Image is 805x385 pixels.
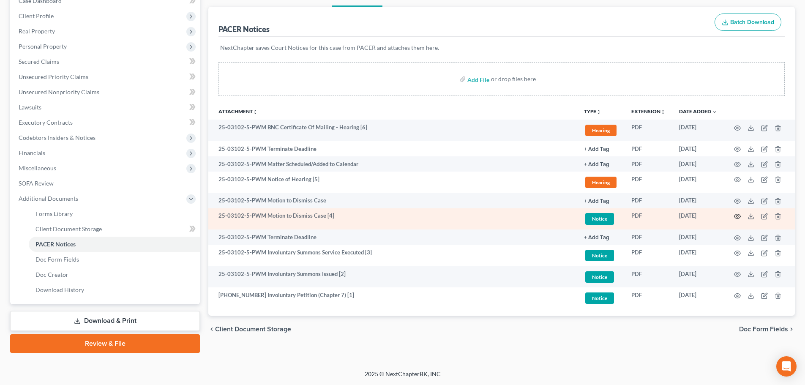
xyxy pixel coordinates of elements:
[218,108,258,115] a: Attachmentunfold_more
[585,292,614,304] span: Notice
[208,245,577,266] td: 25-03102-5-PWM Involuntary Summons Service Executed [3]
[672,172,724,193] td: [DATE]
[19,58,59,65] span: Secured Claims
[35,240,76,248] span: PACER Notices
[220,44,783,52] p: NextChapter saves Court Notices for this case from PACER and attaches them here.
[712,109,717,115] i: expand_more
[218,24,270,34] div: PACER Notices
[208,326,215,333] i: chevron_left
[625,229,672,245] td: PDF
[12,85,200,100] a: Unsecured Nonpriority Claims
[208,287,577,309] td: [PHONE_NUMBER] Involuntary Petition (Chapter 7) [1]
[672,156,724,172] td: [DATE]
[208,208,577,230] td: 25-03102-5-PWM Motion to Dismiss Case [4]
[631,108,666,115] a: Extensionunfold_more
[29,221,200,237] a: Client Document Storage
[584,291,618,305] a: Notice
[35,256,79,263] span: Doc Form Fields
[162,370,644,385] div: 2025 © NextChapterBK, INC
[672,193,724,208] td: [DATE]
[29,252,200,267] a: Doc Form Fields
[715,14,781,31] button: Batch Download
[672,141,724,156] td: [DATE]
[19,104,41,111] span: Lawsuits
[19,73,88,80] span: Unsecured Priority Claims
[625,172,672,193] td: PDF
[625,141,672,156] td: PDF
[625,266,672,288] td: PDF
[29,267,200,282] a: Doc Creator
[625,120,672,141] td: PDF
[584,212,618,226] a: Notice
[12,69,200,85] a: Unsecured Priority Claims
[739,326,795,333] button: Doc Form Fields chevron_right
[29,237,200,252] a: PACER Notices
[584,235,609,240] button: + Add Tag
[208,156,577,172] td: 25-03102-5-PWM Matter Scheduled/Added to Calendar
[625,245,672,266] td: PDF
[208,172,577,193] td: 25-03102-5-PWM Notice of Hearing [5]
[585,271,614,283] span: Notice
[208,193,577,208] td: 25-03102-5-PWM Motion to Dismiss Case
[585,177,617,188] span: Hearing
[584,197,618,205] a: + Add Tag
[584,175,618,189] a: Hearing
[19,164,56,172] span: Miscellaneous
[584,145,618,153] a: + Add Tag
[19,119,73,126] span: Executory Contracts
[19,180,54,187] span: SOFA Review
[19,27,55,35] span: Real Property
[208,266,577,288] td: 25-03102-5-PWM Involuntary Summons Issued [2]
[584,160,618,168] a: + Add Tag
[208,120,577,141] td: 25-03102-5-PWM BNC Certificate Of Mailing - Hearing [6]
[19,149,45,156] span: Financials
[584,233,618,241] a: + Add Tag
[10,311,200,331] a: Download & Print
[35,210,73,217] span: Forms Library
[596,109,601,115] i: unfold_more
[10,334,200,353] a: Review & File
[208,326,291,333] button: chevron_left Client Document Storage
[35,286,84,293] span: Download History
[19,12,54,19] span: Client Profile
[672,266,724,288] td: [DATE]
[739,326,788,333] span: Doc Form Fields
[584,199,609,204] button: + Add Tag
[12,115,200,130] a: Executory Contracts
[730,19,774,26] span: Batch Download
[672,208,724,230] td: [DATE]
[491,75,536,83] div: or drop files here
[585,213,614,224] span: Notice
[788,326,795,333] i: chevron_right
[208,229,577,245] td: 25-03102-5-PWM Terminate Deadline
[35,271,68,278] span: Doc Creator
[584,147,609,152] button: + Add Tag
[672,245,724,266] td: [DATE]
[12,176,200,191] a: SOFA Review
[625,156,672,172] td: PDF
[660,109,666,115] i: unfold_more
[215,326,291,333] span: Client Document Storage
[584,248,618,262] a: Notice
[29,282,200,298] a: Download History
[679,108,717,115] a: Date Added expand_more
[584,123,618,137] a: Hearing
[29,206,200,221] a: Forms Library
[585,125,617,136] span: Hearing
[19,134,96,141] span: Codebtors Insiders & Notices
[672,287,724,309] td: [DATE]
[776,356,797,377] div: Open Intercom Messenger
[12,100,200,115] a: Lawsuits
[19,195,78,202] span: Additional Documents
[625,193,672,208] td: PDF
[625,287,672,309] td: PDF
[35,225,102,232] span: Client Document Storage
[19,43,67,50] span: Personal Property
[208,141,577,156] td: 25-03102-5-PWM Terminate Deadline
[19,88,99,96] span: Unsecured Nonpriority Claims
[584,270,618,284] a: Notice
[584,162,609,167] button: + Add Tag
[625,208,672,230] td: PDF
[672,229,724,245] td: [DATE]
[585,250,614,261] span: Notice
